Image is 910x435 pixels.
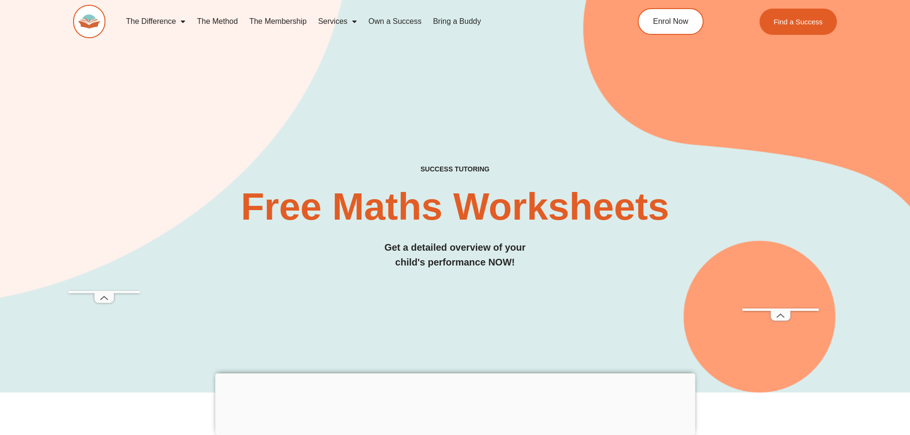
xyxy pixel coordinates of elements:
[638,8,704,35] a: Enrol Now
[363,11,427,32] a: Own a Success
[760,9,837,35] a: Find a Success
[312,11,363,32] a: Services
[73,188,837,226] h2: Free Maths Worksheets​
[774,18,823,25] span: Find a Success
[653,18,688,25] span: Enrol Now
[120,11,192,32] a: The Difference
[742,22,819,308] iframe: Advertisement
[751,327,910,435] iframe: Chat Widget
[191,11,243,32] a: The Method
[427,11,487,32] a: Bring a Buddy
[68,22,140,291] iframe: Advertisement
[244,11,312,32] a: The Membership
[73,240,837,270] h3: Get a detailed overview of your child's performance NOW!
[120,11,594,32] nav: Menu
[215,373,695,433] iframe: Advertisement
[73,165,837,173] h4: SUCCESS TUTORING​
